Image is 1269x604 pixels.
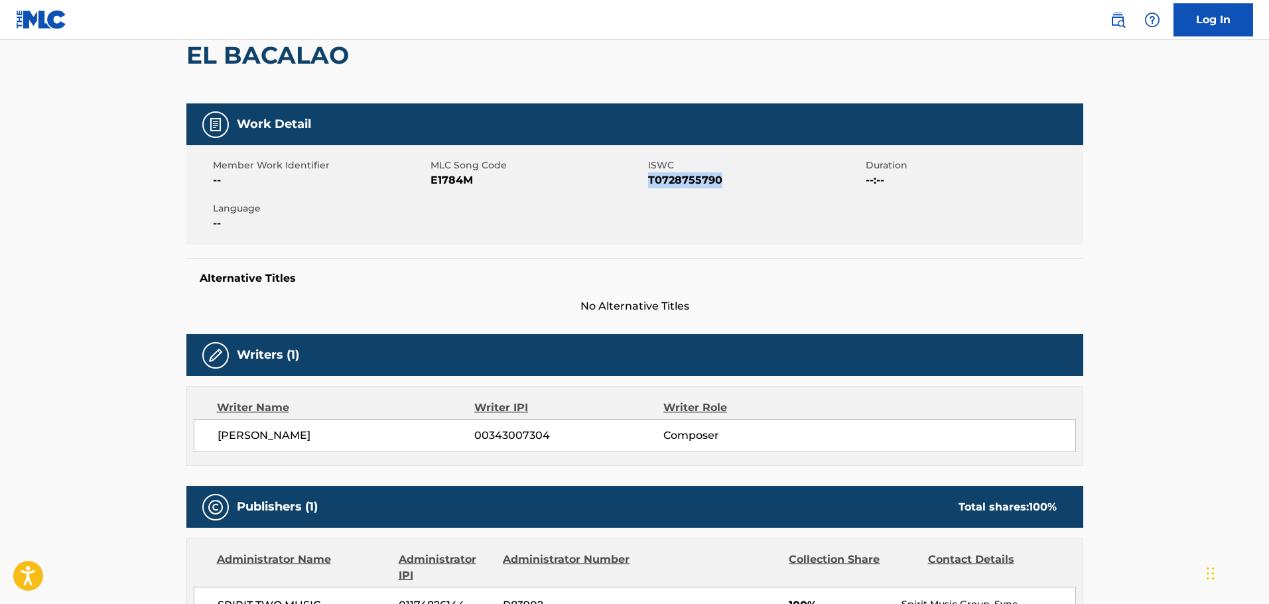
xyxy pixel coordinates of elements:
[16,10,67,29] img: MLC Logo
[213,202,427,215] span: Language
[1110,12,1126,28] img: search
[1029,501,1057,513] span: 100 %
[1203,540,1269,604] iframe: Chat Widget
[208,347,224,363] img: Writers
[208,499,224,515] img: Publishers
[928,552,1057,583] div: Contact Details
[474,428,663,444] span: 00343007304
[186,298,1083,314] span: No Alternative Titles
[237,117,311,132] h5: Work Detail
[503,552,632,583] div: Administrator Number
[431,158,645,172] span: MLC Song Code
[1139,7,1166,33] div: Help
[648,172,862,188] span: T0728755790
[237,347,299,363] h5: Writers (1)
[200,272,1070,285] h5: Alternative Titles
[399,552,493,583] div: Administrator IPI
[213,215,427,231] span: --
[789,552,917,583] div: Collection Share
[474,400,663,416] div: Writer IPI
[959,499,1057,515] div: Total shares:
[208,117,224,133] img: Work Detail
[186,40,356,70] h2: EL BACALAO
[866,172,1080,188] span: --:--
[218,428,475,444] span: [PERSON_NAME]
[217,400,475,416] div: Writer Name
[866,158,1080,172] span: Duration
[663,428,835,444] span: Composer
[237,499,318,514] h5: Publishers (1)
[1144,12,1160,28] img: help
[431,172,645,188] span: E1784M
[213,172,427,188] span: --
[1104,7,1131,33] a: Public Search
[217,552,389,583] div: Administrator Name
[213,158,427,172] span: Member Work Identifier
[1173,3,1253,36] a: Log In
[648,158,862,172] span: ISWC
[1207,554,1215,593] div: Drag
[663,400,835,416] div: Writer Role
